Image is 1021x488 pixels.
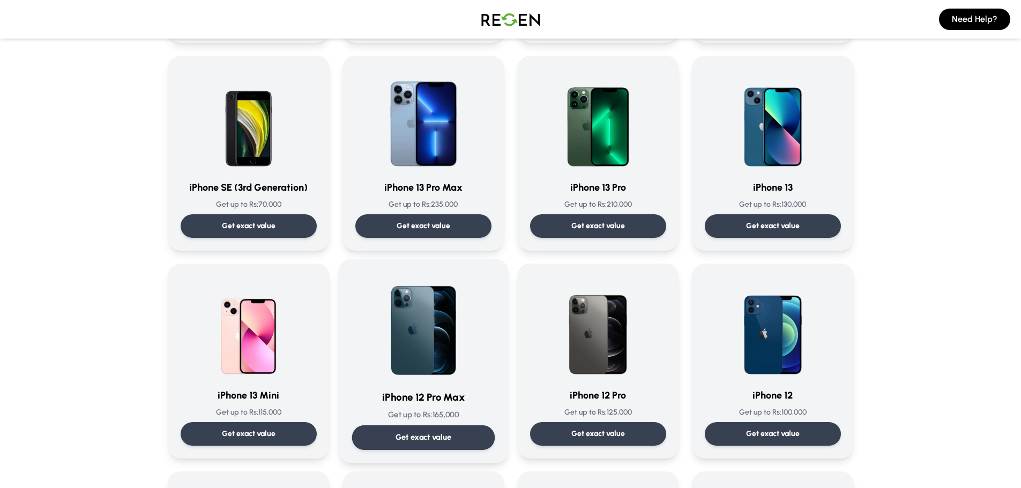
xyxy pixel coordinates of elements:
p: Get exact value [571,221,625,231]
h3: iPhone 12 Pro Max [352,389,495,405]
img: iPhone 13 Pro Max [372,69,475,171]
h3: iPhone 12 [705,388,841,403]
p: Get up to Rs: 235,000 [355,199,491,210]
img: iPhone SE (3rd Generation) [197,69,300,171]
p: Get exact value [746,221,800,231]
p: Get up to Rs: 165,000 [352,409,495,421]
img: Logo [473,4,548,34]
img: iPhone 12 Pro Max [369,272,478,380]
p: Get up to Rs: 130,000 [705,199,841,210]
p: Get up to Rs: 100,000 [705,407,841,418]
img: iPhone 12 Pro [547,276,650,379]
p: Get exact value [222,429,275,439]
p: Get up to Rs: 115,000 [181,407,317,418]
p: Get up to Rs: 125,000 [530,407,666,418]
p: Get up to Rs: 70,000 [181,199,317,210]
h3: iPhone 13 Pro Max [355,180,491,195]
p: Get exact value [395,432,451,443]
p: Get exact value [746,429,800,439]
h3: iPhone SE (3rd Generation) [181,180,317,195]
img: iPhone 12 [721,276,824,379]
h3: iPhone 12 Pro [530,388,666,403]
p: Get exact value [222,221,275,231]
h3: iPhone 13 Mini [181,388,317,403]
img: iPhone 13 Pro [547,69,650,171]
button: Need Help? [939,9,1010,30]
img: iPhone 13 Mini [197,276,300,379]
p: Get exact value [397,221,450,231]
img: iPhone 13 [721,69,824,171]
p: Get exact value [571,429,625,439]
h3: iPhone 13 Pro [530,180,666,195]
h3: iPhone 13 [705,180,841,195]
p: Get up to Rs: 210,000 [530,199,666,210]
